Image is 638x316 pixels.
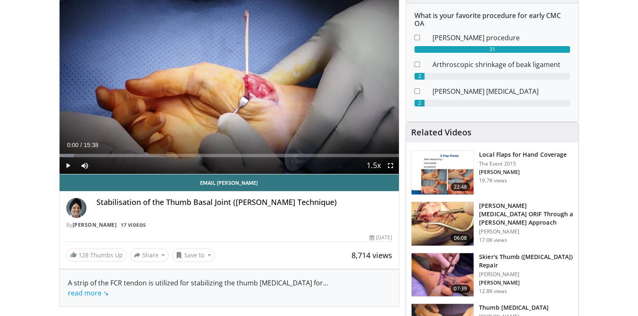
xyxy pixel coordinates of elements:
h4: Related Videos [411,127,471,137]
span: 06:08 [451,234,471,242]
p: [PERSON_NAME] [479,169,567,176]
button: Playback Rate [365,157,382,174]
span: 0:00 [67,142,78,148]
a: 17 Videos [118,221,149,228]
div: By [66,221,393,229]
button: Play [60,157,76,174]
h3: Local Flaps for Hand Coverage [479,150,567,159]
dd: [PERSON_NAME] [MEDICAL_DATA] [426,86,576,96]
div: [DATE] [370,234,392,241]
img: af335e9d-3f89-4d46-97d1-d9f0cfa56dd9.150x105_q85_crop-smart_upscale.jpg [411,202,474,246]
span: 128 [78,251,89,259]
button: Save to [172,249,215,262]
span: 15:38 [83,142,98,148]
p: 17.0K views [479,237,507,243]
h3: Skier's Thumb ([MEDICAL_DATA]) Repair [479,253,573,269]
dd: Arthroscopic shrinkage of beak ligament [426,60,576,70]
dd: [PERSON_NAME] procedure [426,33,576,43]
p: [PERSON_NAME] [479,228,573,235]
p: 19.7K views [479,177,507,184]
h6: What is your favorite procedure for early CMC OA [414,12,570,28]
a: read more ↘ [68,288,109,298]
a: 128 Thumbs Up [66,249,127,262]
p: The Event 2015 [479,161,567,167]
img: Avatar [66,198,86,218]
button: Share [130,249,169,262]
a: 06:08 [PERSON_NAME][MEDICAL_DATA] ORIF Through a [PERSON_NAME] Approach [PERSON_NAME] 17.0K views [411,202,573,246]
div: 2 [414,73,424,80]
span: / [81,142,82,148]
a: Email [PERSON_NAME] [60,174,399,191]
div: A strip of the FCR tendon is utilized for stabilizing the thumb [MEDICAL_DATA] for [68,278,391,298]
div: 2 [414,100,424,106]
div: Progress Bar [60,154,399,157]
p: 12.8K views [479,288,507,295]
a: 07:39 Skier's Thumb ([MEDICAL_DATA]) Repair [PERSON_NAME] [PERSON_NAME] 12.8K views [411,253,573,297]
span: 22:48 [451,183,471,191]
p: [PERSON_NAME] [479,280,573,286]
p: [PERSON_NAME] [479,271,573,278]
span: ... [68,278,328,298]
img: b6f583b7-1888-44fa-9956-ce612c416478.150x105_q85_crop-smart_upscale.jpg [411,151,474,194]
a: 22:48 Local Flaps for Hand Coverage The Event 2015 [PERSON_NAME] 19.7K views [411,150,573,195]
button: Mute [76,157,93,174]
span: 8,714 views [352,250,392,260]
img: cf79e27c-792e-4c6a-b4db-18d0e20cfc31.150x105_q85_crop-smart_upscale.jpg [411,253,474,297]
h3: [PERSON_NAME][MEDICAL_DATA] ORIF Through a [PERSON_NAME] Approach [479,202,573,227]
a: [PERSON_NAME] [73,221,117,228]
h3: Thumb [MEDICAL_DATA] [479,303,549,312]
h4: Stabilisation of the Thumb Basal Joint ([PERSON_NAME] Technique) [96,198,393,207]
button: Fullscreen [382,157,399,174]
span: 07:39 [451,285,471,293]
div: 31 [414,46,570,53]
